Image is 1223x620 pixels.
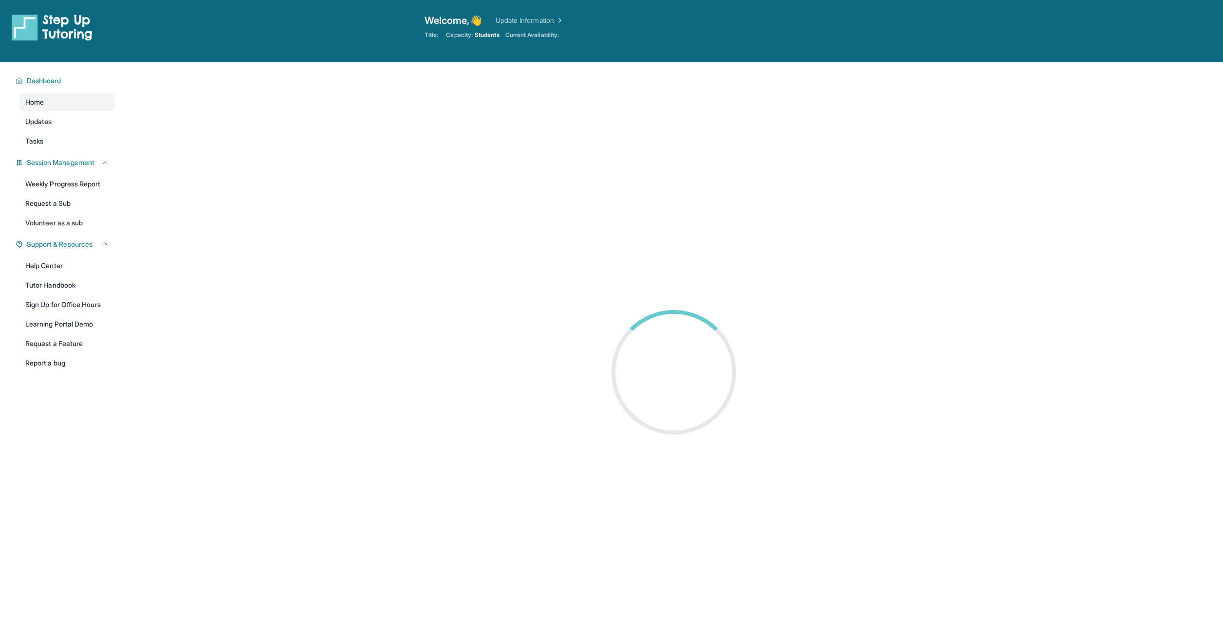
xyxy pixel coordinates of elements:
button: Dashboard [23,76,109,86]
button: Session Management [23,158,109,167]
a: Tutor Handbook [19,276,115,294]
span: Support & Resources [27,239,93,249]
a: Volunteer as a sub [19,214,115,232]
span: Current Availability: [505,31,559,39]
a: Learning Portal Demo [19,315,115,333]
a: Home [19,93,115,111]
img: Chevron Right [554,16,564,25]
a: Help Center [19,257,115,274]
a: Sign Up for Office Hours [19,296,115,313]
a: Report a bug [19,354,115,372]
span: Dashboard [27,76,61,86]
a: Weekly Progress Report [19,175,115,193]
a: Request a Sub [19,195,115,212]
span: Welcome, 👋 [425,14,482,27]
span: Title: [425,31,438,39]
span: Tasks [25,136,43,146]
a: Updates [19,113,115,130]
span: Capacity: [446,31,473,39]
img: logo [12,14,93,41]
button: Support & Resources [23,239,109,249]
a: Update Information [496,16,564,25]
a: Tasks [19,132,115,150]
span: Students [475,31,500,39]
span: Session Management [27,158,94,167]
a: Request a Feature [19,335,115,352]
span: Updates [25,117,52,127]
span: Home [25,97,44,107]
